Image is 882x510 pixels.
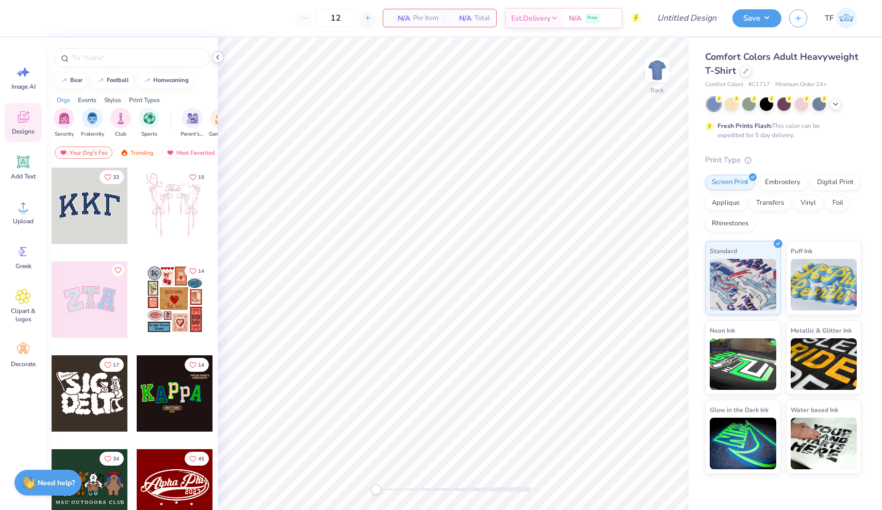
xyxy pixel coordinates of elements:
span: Per Item [413,13,438,24]
button: Like [185,358,209,372]
div: Print Types [129,95,160,105]
button: filter button [181,108,204,138]
img: Sports Image [143,112,155,124]
span: Image AI [11,83,36,91]
span: Club [115,130,126,138]
div: Back [650,86,664,95]
img: trending.gif [120,149,128,156]
div: Applique [705,195,746,211]
span: Free [587,14,597,22]
div: Transfers [749,195,791,211]
img: Game Day Image [215,112,227,124]
span: Clipart & logos [6,307,40,323]
span: Game Day [209,130,233,138]
div: homecoming [153,77,189,83]
button: Like [100,452,124,466]
span: Comfort Colors [705,80,743,89]
a: TF [820,8,861,28]
button: Like [185,170,209,184]
span: N/A [389,13,410,24]
div: Print Type [705,154,861,166]
span: 14 [198,269,204,274]
span: Fraternity [81,130,104,138]
div: bear [70,77,83,83]
button: filter button [54,108,74,138]
strong: Fresh Prints Flash: [717,122,772,130]
span: Water based Ink [791,404,838,415]
div: football [107,77,129,83]
div: Trending [116,146,158,159]
img: trend_line.gif [60,77,68,84]
img: Sorority Image [58,112,70,124]
div: Orgs [57,95,70,105]
img: trend_line.gif [143,77,151,84]
img: Metallic & Glitter Ink [791,338,857,390]
img: Tori Fuesting [836,8,857,28]
img: most_fav.gif [166,149,174,156]
button: filter button [139,108,159,138]
span: Decorate [11,360,36,368]
span: N/A [569,13,581,24]
span: Puff Ink [791,245,812,256]
span: Add Text [11,172,36,180]
span: Minimum Order: 24 + [775,80,827,89]
div: Embroidery [758,175,807,190]
span: Upload [13,217,34,225]
span: 33 [113,175,119,180]
div: Events [78,95,96,105]
span: Sorority [55,130,74,138]
span: 14 [198,363,204,368]
div: Vinyl [794,195,823,211]
img: Back [647,60,667,80]
span: Designs [12,127,35,136]
span: Glow in the Dark Ink [710,404,769,415]
img: Neon Ink [710,338,776,390]
div: Digital Print [810,175,860,190]
button: Like [185,264,209,278]
span: Greek [15,262,31,270]
button: filter button [110,108,131,138]
button: Like [185,452,209,466]
img: trend_line.gif [96,77,105,84]
img: most_fav.gif [59,149,68,156]
button: filter button [209,108,233,138]
span: Metallic & Glitter Ink [791,325,852,336]
img: Glow in the Dark Ink [710,418,776,469]
img: Water based Ink [791,418,857,469]
div: Styles [104,95,121,105]
span: TF [825,12,834,24]
span: # C1717 [748,80,770,89]
button: Like [100,358,124,372]
div: Accessibility label [371,484,381,495]
button: homecoming [137,73,193,88]
button: football [91,73,134,88]
div: filter for Sports [139,108,159,138]
span: Sports [141,130,157,138]
span: N/A [451,13,471,24]
div: Screen Print [705,175,755,190]
button: filter button [81,108,104,138]
span: Est. Delivery [511,13,550,24]
span: Standard [710,245,737,256]
span: 17 [113,363,119,368]
img: Puff Ink [791,259,857,310]
strong: Need help? [38,478,75,488]
span: Neon Ink [710,325,735,336]
span: Total [475,13,490,24]
img: Fraternity Image [87,112,98,124]
div: Most Favorited [161,146,220,159]
span: 15 [198,175,204,180]
input: Untitled Design [649,8,725,28]
span: 34 [113,456,119,462]
div: filter for Club [110,108,131,138]
button: bear [54,73,87,88]
input: Try "Alpha" [71,53,203,63]
img: Parent's Weekend Image [187,112,199,124]
span: Parent's Weekend [181,130,204,138]
div: Foil [826,195,850,211]
div: filter for Sorority [54,108,74,138]
img: Club Image [115,112,126,124]
span: 45 [198,456,204,462]
img: Standard [710,259,776,310]
div: filter for Parent's Weekend [181,108,204,138]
